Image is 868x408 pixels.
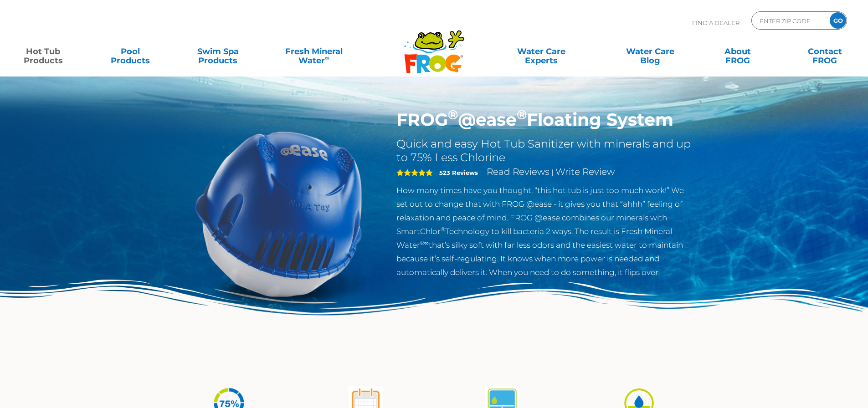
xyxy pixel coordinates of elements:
p: Find A Dealer [692,11,740,34]
a: Hot TubProducts [9,42,77,61]
h1: FROG @ease Floating System [396,109,694,130]
h2: Quick and easy Hot Tub Sanitizer with minerals and up to 75% Less Chlorine [396,137,694,164]
sup: ∞ [325,54,329,61]
strong: 523 Reviews [439,169,478,176]
sup: ® [448,107,458,122]
sup: ® [517,107,527,122]
a: Water CareBlog [616,42,684,61]
p: How many times have you thought, “this hot tub is just too much work!” We set out to change that ... [396,184,694,279]
img: hot-tub-product-atease-system.png [175,109,383,318]
a: PoolProducts [97,42,164,61]
a: Write Review [555,166,615,177]
span: | [551,168,554,177]
a: Read Reviews [487,166,550,177]
a: Fresh MineralWater∞ [271,42,356,61]
span: 5 [396,169,433,176]
a: Swim SpaProducts [184,42,252,61]
input: GO [830,12,846,29]
sup: ® [441,226,445,233]
img: Frog Products Logo [399,18,469,74]
a: Water CareExperts [486,42,596,61]
sup: ®∞ [420,240,429,246]
a: AboutFROG [704,42,771,61]
a: ContactFROG [791,42,859,61]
